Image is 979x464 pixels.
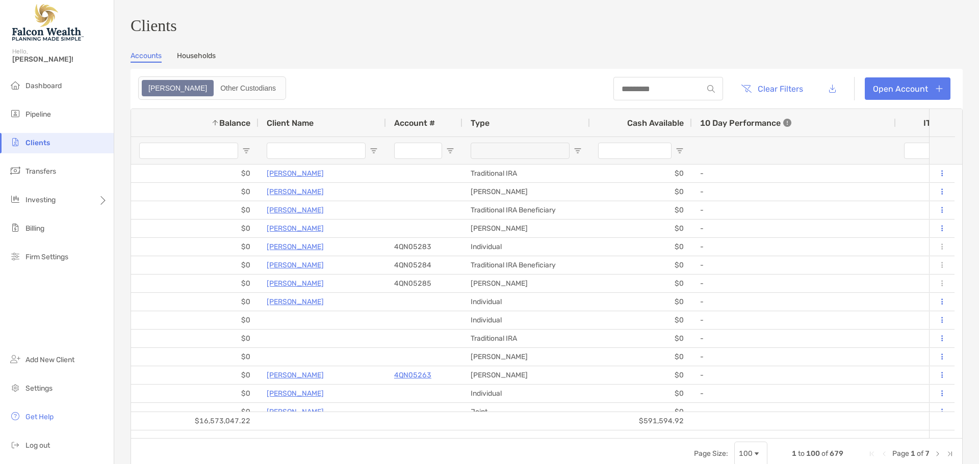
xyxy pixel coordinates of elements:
img: settings icon [9,381,21,394]
img: pipeline icon [9,107,21,120]
div: $0 [131,366,259,384]
div: $0 [590,201,692,219]
span: Account # [394,118,435,128]
span: Firm Settings [25,253,68,261]
div: $0 [131,330,259,347]
a: [PERSON_NAME] [267,222,324,235]
div: $0 [590,330,692,347]
p: 4QN05284 [394,259,431,271]
img: clients icon [9,136,21,148]
div: $0 [590,366,692,384]
div: Individual [462,238,590,256]
img: input icon [707,85,715,93]
div: Traditional IRA Beneficiary [462,256,590,274]
input: Account # Filter Input [394,143,442,159]
div: $0 [590,385,692,402]
div: 100 [739,449,753,458]
div: 0% [896,220,957,237]
a: Households [177,51,216,63]
div: $0 [131,403,259,421]
span: to [798,449,805,458]
span: of [917,449,923,458]
button: Open Filter Menu [370,147,378,155]
div: Individual [462,385,590,402]
div: First Page [868,450,876,458]
a: [PERSON_NAME] [267,387,324,400]
div: $0 [590,403,692,421]
a: [PERSON_NAME] [267,185,324,198]
input: ITD Filter Input [904,143,937,159]
h3: Clients [131,16,963,35]
a: [PERSON_NAME] [267,369,324,381]
a: [PERSON_NAME] [267,277,324,290]
img: billing icon [9,222,21,234]
span: 1 [792,449,796,458]
span: Log out [25,441,50,450]
div: - [700,275,888,292]
img: logout icon [9,439,21,451]
div: - [700,238,888,255]
div: Previous Page [880,450,888,458]
p: [PERSON_NAME] [267,240,324,253]
p: 4QN05283 [394,240,431,253]
span: [PERSON_NAME]! [12,55,108,64]
div: - [700,403,888,420]
div: - [700,385,888,402]
div: $0 [131,348,259,366]
div: - [700,220,888,237]
div: $0 [131,201,259,219]
a: [PERSON_NAME] [267,167,324,180]
span: 679 [830,449,843,458]
div: 0% [896,293,957,311]
div: - [700,183,888,200]
div: Joint [462,403,590,421]
img: investing icon [9,193,21,205]
span: Cash Available [627,118,684,128]
div: [PERSON_NAME] [462,183,590,201]
div: $0 [590,311,692,329]
div: [PERSON_NAME] [462,366,590,384]
a: [PERSON_NAME] [267,259,324,271]
div: Traditional IRA [462,165,590,182]
div: $0 [590,256,692,274]
div: 0% [896,403,957,421]
div: Zoe [143,81,213,95]
a: 4QN05263 [394,369,431,381]
div: $0 [590,275,692,292]
span: Transfers [25,167,56,176]
div: $0 [131,183,259,201]
span: 1 [911,449,915,458]
div: 0% [896,330,957,347]
a: Open Account [865,77,950,100]
span: Billing [25,224,44,233]
img: firm-settings icon [9,250,21,262]
div: $591,594.92 [590,412,692,430]
img: dashboard icon [9,79,21,91]
a: [PERSON_NAME] [267,405,324,418]
div: 0% [896,366,957,384]
div: 0% [896,256,957,274]
div: $0 [131,293,259,311]
input: Client Name Filter Input [267,143,366,159]
button: Open Filter Menu [574,147,582,155]
button: Clear Filters [733,77,811,100]
div: 0% [896,165,957,182]
div: $0 [131,385,259,402]
div: $0 [590,238,692,256]
div: $0 [590,183,692,201]
div: $0 [590,165,692,182]
button: Open Filter Menu [446,147,454,155]
button: Open Filter Menu [676,147,684,155]
span: Clients [25,139,50,147]
div: - [700,330,888,347]
span: 7 [925,449,930,458]
div: $0 [131,256,259,274]
div: 0% [896,183,957,201]
div: [PERSON_NAME] [462,348,590,366]
div: $0 [131,311,259,329]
